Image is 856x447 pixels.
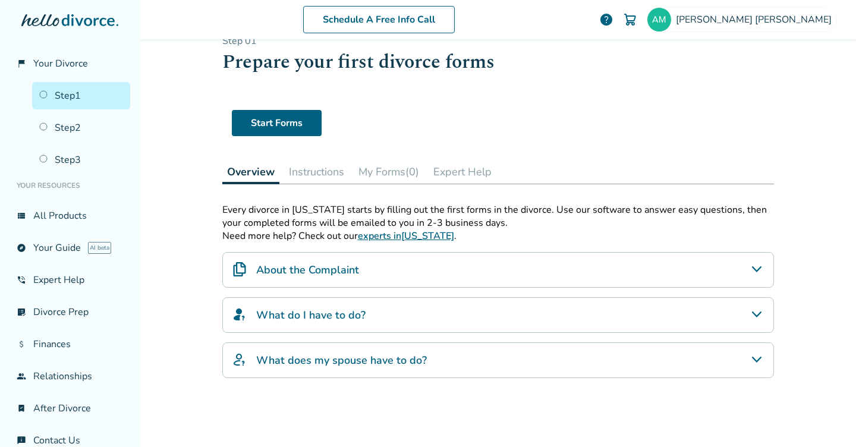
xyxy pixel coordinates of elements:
span: attach_money [17,339,26,349]
a: phone_in_talkExpert Help [10,266,130,294]
a: Schedule A Free Info Call [303,6,455,33]
span: flag_2 [17,59,26,68]
button: Instructions [284,160,349,184]
span: phone_in_talk [17,275,26,285]
div: About the Complaint [222,252,774,288]
h4: About the Complaint [256,262,359,278]
div: What do I have to do? [222,297,774,333]
li: Your Resources [10,174,130,197]
h1: Prepare your first divorce forms [222,48,774,77]
a: help [599,12,613,27]
iframe: Chat Widget [797,390,856,447]
span: [PERSON_NAME] [PERSON_NAME] [676,13,836,26]
a: groupRelationships [10,363,130,390]
a: Step3 [32,146,130,174]
a: attach_moneyFinances [10,330,130,358]
img: Cart [623,12,637,27]
button: Overview [222,160,279,184]
a: flag_2Your Divorce [10,50,130,77]
img: What does my spouse have to do? [232,352,247,367]
a: Start Forms [232,110,322,136]
span: group [17,372,26,381]
a: list_alt_checkDivorce Prep [10,298,130,326]
span: AI beta [88,242,111,254]
div: Every divorce in [US_STATE] starts by filling out the first forms in the divorce. Use our softwar... [222,203,774,229]
div: What does my spouse have to do? [222,342,774,378]
span: Your Divorce [33,57,88,70]
button: My Forms(0) [354,160,424,184]
span: view_list [17,211,26,221]
a: Step1 [32,82,130,109]
a: view_listAll Products [10,202,130,229]
span: chat_info [17,436,26,445]
img: About the Complaint [232,262,247,276]
img: What do I have to do? [232,307,247,322]
span: list_alt_check [17,307,26,317]
h4: What do I have to do? [256,307,366,323]
a: exploreYour GuideAI beta [10,234,130,262]
a: experts in[US_STATE] [358,229,454,243]
span: explore [17,243,26,253]
h4: What does my spouse have to do? [256,352,427,368]
span: bookmark_check [17,404,26,413]
button: Expert Help [429,160,496,184]
a: Step2 [32,114,130,141]
a: bookmark_checkAfter Divorce [10,395,130,422]
p: Need more help? Check out our . [222,229,774,243]
img: andyj296@gmail.com [647,8,671,32]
